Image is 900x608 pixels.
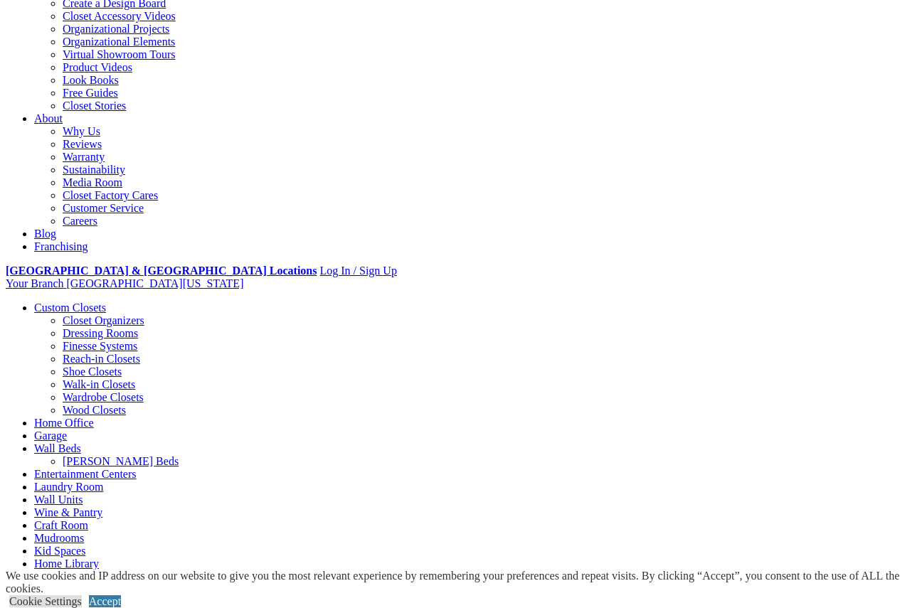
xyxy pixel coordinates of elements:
[34,545,85,557] a: Kid Spaces
[63,189,158,201] a: Closet Factory Cares
[63,176,122,188] a: Media Room
[63,391,144,403] a: Wardrobe Closets
[34,494,83,506] a: Wall Units
[34,240,88,252] a: Franchising
[6,277,63,289] span: Your Branch
[63,404,126,416] a: Wood Closets
[34,302,106,314] a: Custom Closets
[63,314,144,326] a: Closet Organizers
[63,100,126,112] a: Closet Stories
[34,442,81,454] a: Wall Beds
[34,112,63,124] a: About
[63,202,144,214] a: Customer Service
[63,74,119,86] a: Look Books
[63,36,175,48] a: Organizational Elements
[6,277,243,289] a: Your Branch [GEOGRAPHIC_DATA][US_STATE]
[63,23,169,35] a: Organizational Projects
[63,366,122,378] a: Shoe Closets
[34,468,137,480] a: Entertainment Centers
[34,519,88,531] a: Craft Room
[63,138,102,150] a: Reviews
[63,455,179,467] a: [PERSON_NAME] Beds
[63,164,125,176] a: Sustainability
[63,10,176,22] a: Closet Accessory Videos
[89,595,121,607] a: Accept
[63,340,137,352] a: Finesse Systems
[9,595,82,607] a: Cookie Settings
[34,228,56,240] a: Blog
[34,430,67,442] a: Garage
[34,417,94,429] a: Home Office
[319,265,396,277] a: Log In / Sign Up
[34,532,84,544] a: Mudrooms
[66,277,243,289] span: [GEOGRAPHIC_DATA][US_STATE]
[63,61,132,73] a: Product Videos
[6,265,317,277] a: [GEOGRAPHIC_DATA] & [GEOGRAPHIC_DATA] Locations
[34,506,102,518] a: Wine & Pantry
[63,327,138,339] a: Dressing Rooms
[63,48,176,60] a: Virtual Showroom Tours
[63,125,100,137] a: Why Us
[63,353,140,365] a: Reach-in Closets
[63,378,135,390] a: Walk-in Closets
[34,481,103,493] a: Laundry Room
[6,570,900,595] div: We use cookies and IP address on our website to give you the most relevant experience by remember...
[34,558,99,570] a: Home Library
[63,215,97,227] a: Careers
[63,151,105,163] a: Warranty
[63,87,118,99] a: Free Guides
